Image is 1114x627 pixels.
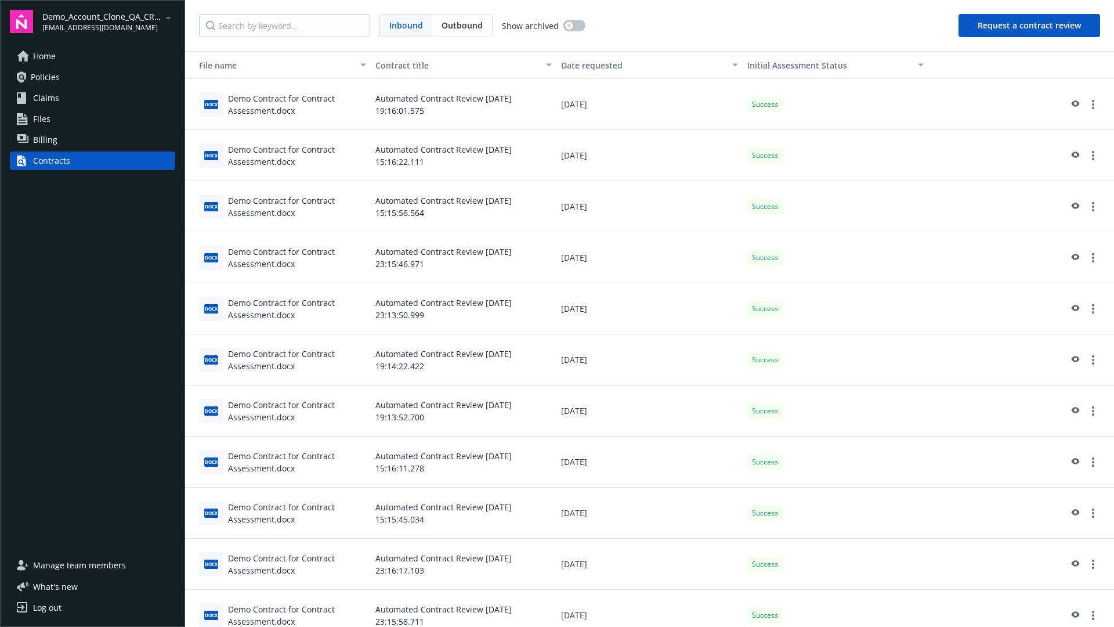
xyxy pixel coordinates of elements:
[1086,353,1100,367] a: more
[1068,404,1082,418] a: preview
[161,10,175,24] a: arrowDropDown
[204,560,218,568] span: docx
[371,181,556,232] div: Automated Contract Review [DATE] 15:15:56.564
[556,385,742,437] div: [DATE]
[556,283,742,334] div: [DATE]
[752,253,778,263] span: Success
[556,488,742,539] div: [DATE]
[752,304,778,314] span: Success
[228,92,366,117] div: Demo Contract for Contract Assessment.docx
[10,131,175,149] a: Billing
[1068,608,1082,622] a: preview
[752,559,778,570] span: Success
[561,59,725,71] div: Date requested
[442,19,483,31] span: Outbound
[752,150,778,161] span: Success
[371,283,556,334] div: Automated Contract Review [DATE] 23:13:50.999
[10,10,33,33] img: navigator-logo.svg
[752,457,778,467] span: Success
[1086,455,1100,469] a: more
[228,246,366,270] div: Demo Contract for Contract Assessment.docx
[1086,557,1100,571] a: more
[190,59,353,71] div: File name
[228,348,366,372] div: Demo Contract for Contract Assessment.docx
[371,79,556,130] div: Automated Contract Review [DATE] 19:16:01.575
[556,181,742,232] div: [DATE]
[752,99,778,110] span: Success
[10,47,175,66] a: Home
[10,110,175,128] a: Files
[747,59,911,71] div: Toggle SortBy
[190,59,353,71] div: Toggle SortBy
[375,59,539,71] div: Contract title
[389,19,423,31] span: Inbound
[380,15,432,37] span: Inbound
[752,201,778,212] span: Success
[33,581,78,593] span: What ' s new
[204,406,218,415] span: docx
[432,15,492,37] span: Outbound
[204,202,218,211] span: docx
[556,130,742,181] div: [DATE]
[42,10,161,23] span: Demo_Account_Clone_QA_CR_Tests_Demo
[33,131,57,149] span: Billing
[1086,251,1100,265] a: more
[228,552,366,576] div: Demo Contract for Contract Assessment.docx
[1068,98,1082,111] a: preview
[502,20,559,32] span: Show archived
[33,89,59,107] span: Claims
[1086,149,1100,163] a: more
[556,232,742,283] div: [DATE]
[228,194,366,219] div: Demo Contract for Contract Assessment.docx
[1068,200,1082,214] a: preview
[204,509,218,517] span: docx
[204,151,218,160] span: docx
[959,14,1100,37] button: Request a contract review
[42,23,161,33] span: [EMAIL_ADDRESS][DOMAIN_NAME]
[752,508,778,518] span: Success
[33,556,126,575] span: Manage team members
[1086,98,1100,111] a: more
[1068,353,1082,367] a: preview
[228,399,366,423] div: Demo Contract for Contract Assessment.docx
[556,437,742,488] div: [DATE]
[204,355,218,364] span: docx
[33,599,62,617] div: Log out
[1068,302,1082,316] a: preview
[371,437,556,488] div: Automated Contract Review [DATE] 15:16:11.278
[10,68,175,87] a: Policies
[747,60,847,71] span: Initial Assessment Status
[228,143,366,168] div: Demo Contract for Contract Assessment.docx
[1068,506,1082,520] a: preview
[1086,506,1100,520] a: more
[199,14,370,37] input: Search by keyword...
[1068,149,1082,163] a: preview
[752,355,778,365] span: Success
[1086,302,1100,316] a: more
[1068,251,1082,265] a: preview
[228,297,366,321] div: Demo Contract for Contract Assessment.docx
[10,152,175,170] a: Contracts
[1086,608,1100,622] a: more
[10,89,175,107] a: Claims
[33,152,70,170] div: Contracts
[31,68,60,87] span: Policies
[204,100,218,109] span: docx
[371,232,556,283] div: Automated Contract Review [DATE] 23:15:46.971
[1086,200,1100,214] a: more
[204,457,218,466] span: docx
[33,110,50,128] span: Files
[752,406,778,416] span: Success
[228,450,366,474] div: Demo Contract for Contract Assessment.docx
[1068,557,1082,571] a: preview
[204,253,218,262] span: docx
[371,539,556,590] div: Automated Contract Review [DATE] 23:16:17.103
[556,51,742,79] button: Date requested
[228,501,366,525] div: Demo Contract for Contract Assessment.docx
[42,10,175,33] button: Demo_Account_Clone_QA_CR_Tests_Demo[EMAIL_ADDRESS][DOMAIN_NAME]arrowDropDown
[556,79,742,130] div: [DATE]
[1068,455,1082,469] a: preview
[204,304,218,313] span: docx
[556,334,742,385] div: [DATE]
